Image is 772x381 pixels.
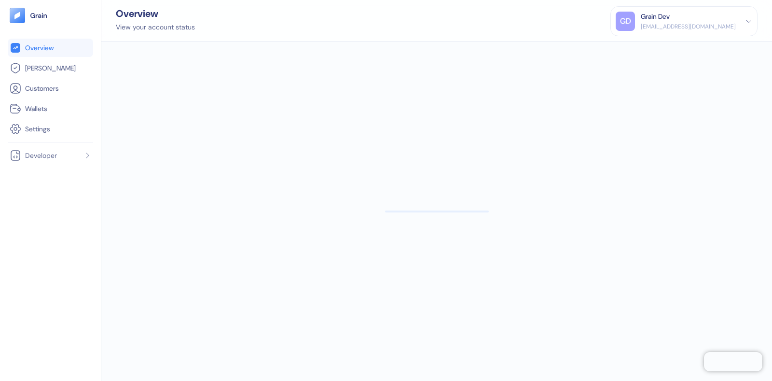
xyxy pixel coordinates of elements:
[116,9,195,18] div: Overview
[641,22,736,31] div: [EMAIL_ADDRESS][DOMAIN_NAME]
[25,104,47,113] span: Wallets
[704,352,762,371] iframe: Chatra live chat
[10,83,91,94] a: Customers
[10,123,91,135] a: Settings
[10,62,91,74] a: [PERSON_NAME]
[10,103,91,114] a: Wallets
[30,12,48,19] img: logo
[25,84,59,93] span: Customers
[641,12,670,22] div: Grain Dev
[116,22,195,32] div: View your account status
[25,124,50,134] span: Settings
[25,63,76,73] span: [PERSON_NAME]
[10,42,91,54] a: Overview
[25,43,54,53] span: Overview
[25,151,57,160] span: Developer
[10,8,25,23] img: logo-tablet-V2.svg
[616,12,635,31] div: GD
